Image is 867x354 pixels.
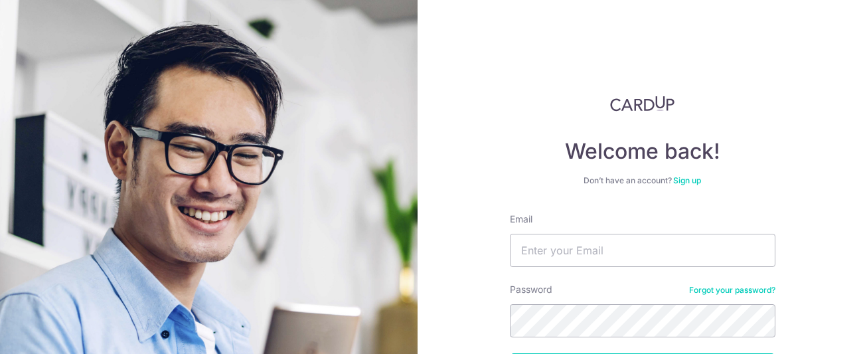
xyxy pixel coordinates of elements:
[510,234,775,267] input: Enter your Email
[689,285,775,296] a: Forgot your password?
[510,138,775,165] h4: Welcome back!
[510,175,775,186] div: Don’t have an account?
[510,213,532,226] label: Email
[673,175,701,185] a: Sign up
[510,283,552,296] label: Password
[610,96,675,112] img: CardUp Logo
